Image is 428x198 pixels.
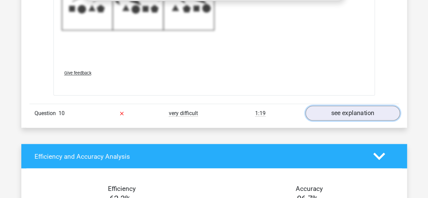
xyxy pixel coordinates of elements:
span: Question [35,109,59,117]
span: very difficult [169,110,198,116]
span: 1:19 [255,110,266,116]
h4: Efficiency [35,184,209,192]
h4: Accuracy [222,184,397,192]
h4: Efficiency and Accuracy Analysis [35,152,363,160]
span: Give feedback [64,70,91,75]
span: 10 [59,110,65,116]
a: see explanation [305,106,400,120]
